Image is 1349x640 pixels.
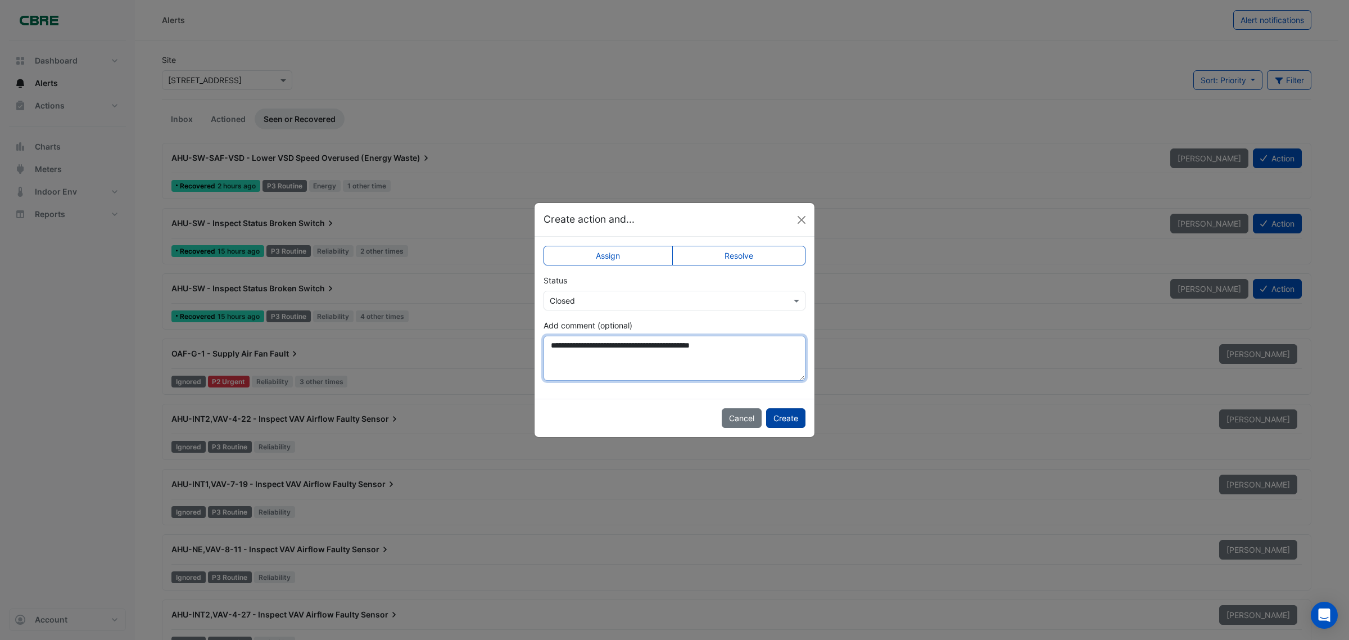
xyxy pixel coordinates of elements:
label: Status [544,274,567,286]
button: Close [793,211,810,228]
h5: Create action and... [544,212,635,227]
button: Cancel [722,408,762,428]
label: Add comment (optional) [544,319,632,331]
div: Open Intercom Messenger [1311,602,1338,629]
label: Resolve [672,246,806,265]
button: Create [766,408,805,428]
label: Assign [544,246,673,265]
